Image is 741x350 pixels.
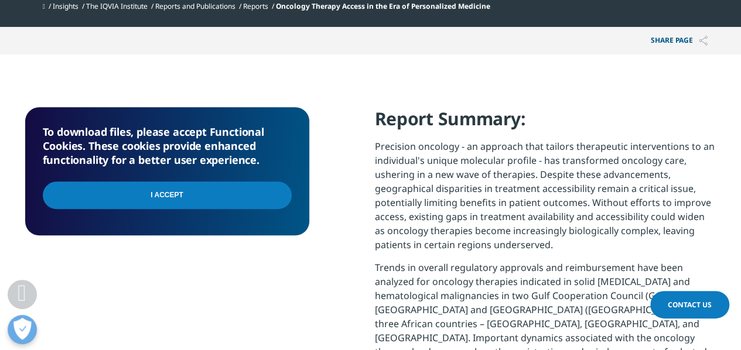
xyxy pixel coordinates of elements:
[43,181,292,209] input: I Accept
[375,139,716,260] p: Precision oncology - an approach that tailors therapeutic interventions to an individual's unique...
[650,291,729,318] a: Contact Us
[53,1,78,11] a: Insights
[375,107,716,139] h4: Report Summary:
[155,1,235,11] a: Reports and Publications
[43,125,292,167] h5: To download files, please accept Functional Cookies. These cookies provide enhanced functionality...
[642,27,716,54] p: Share PAGE
[276,1,490,11] span: Oncology Therapy Access in the Era of Personalized Medicine
[668,300,712,310] span: Contact Us
[8,315,37,344] button: Open Preferences
[86,1,148,11] a: The IQVIA Institute
[642,27,716,54] button: Share PAGEShare PAGE
[243,1,268,11] a: Reports
[699,36,708,46] img: Share PAGE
